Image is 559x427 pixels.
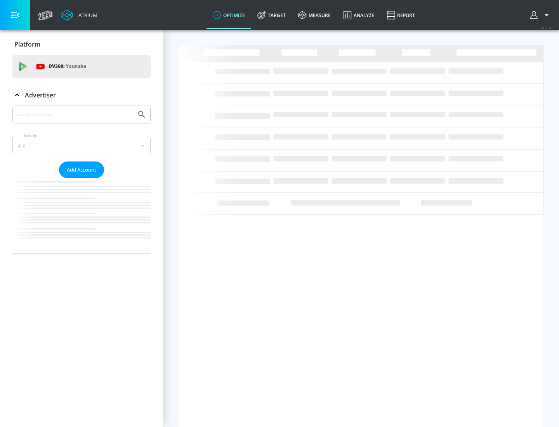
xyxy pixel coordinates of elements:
p: Youtube [66,62,86,70]
a: measure [292,1,337,29]
a: Target [251,1,292,29]
div: A-Z [12,136,151,155]
a: Report [380,1,421,29]
div: Advertiser [12,84,151,106]
div: Advertiser [12,106,151,253]
p: Advertiser [25,91,56,99]
button: Add Account [59,161,104,178]
a: Analyze [337,1,380,29]
label: Sort By [22,133,39,138]
input: Search by name [16,109,133,120]
div: Platform [12,33,151,55]
div: DV360: Youtube [12,55,151,78]
a: Atrium [61,9,97,21]
span: v 4.25.4 [540,26,551,30]
p: Platform [14,40,40,49]
div: Atrium [75,12,97,19]
a: optimize [207,1,251,29]
p: DV360: [49,62,86,71]
span: Add Account [67,165,96,174]
nav: list of Advertiser [12,178,151,253]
